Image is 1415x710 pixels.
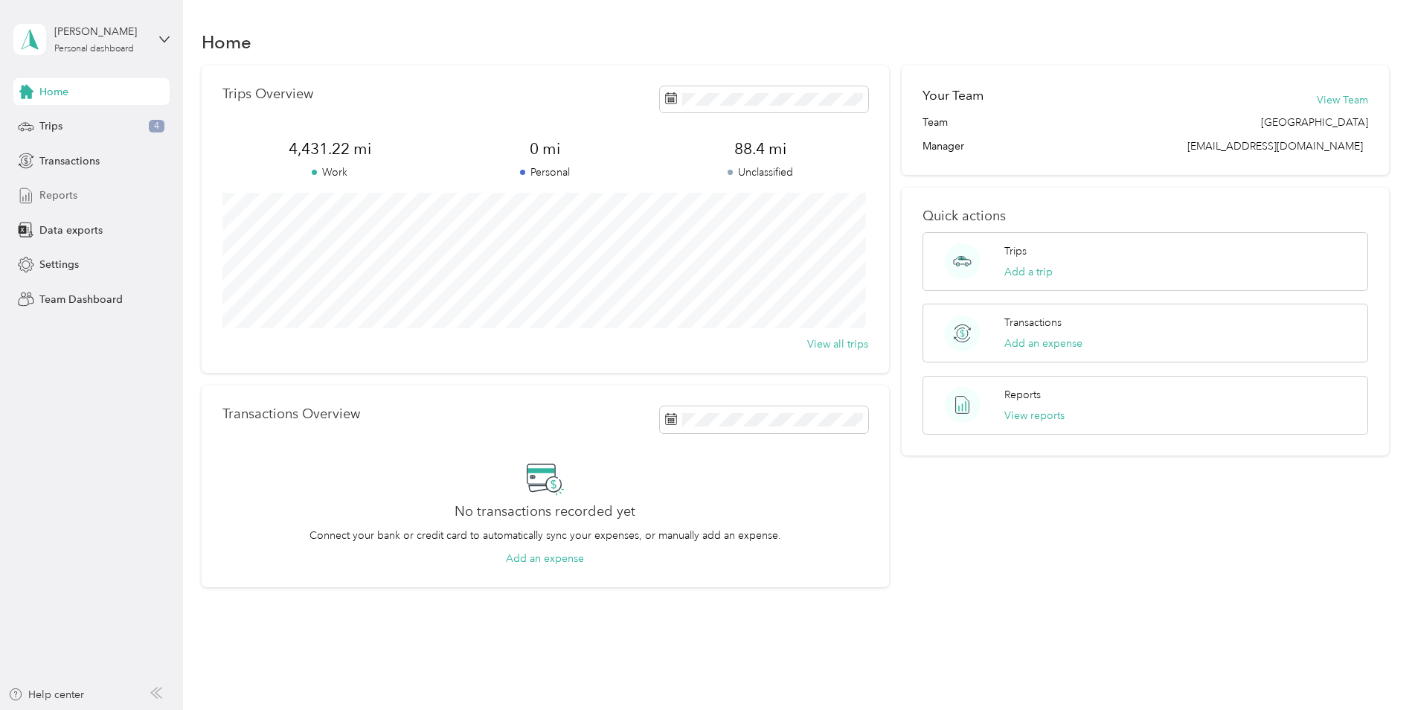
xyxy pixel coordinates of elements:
p: Trips Overview [222,86,313,102]
iframe: Everlance-gr Chat Button Frame [1332,627,1415,710]
button: View reports [1004,408,1065,423]
p: Reports [1004,387,1041,403]
span: Trips [39,118,62,134]
p: Work [222,164,437,180]
p: Transactions [1004,315,1062,330]
h2: Your Team [923,86,984,105]
p: Connect your bank or credit card to automatically sync your expenses, or manually add an expense. [309,528,781,543]
button: Add an expense [506,551,584,566]
div: Personal dashboard [54,45,134,54]
span: [GEOGRAPHIC_DATA] [1261,115,1368,130]
p: Quick actions [923,208,1368,224]
span: Team [923,115,948,130]
p: Transactions Overview [222,406,360,422]
button: View Team [1317,92,1368,108]
span: 0 mi [437,138,652,159]
span: Team Dashboard [39,292,123,307]
button: Help center [8,687,84,703]
h2: No transactions recorded yet [455,504,635,519]
span: [EMAIL_ADDRESS][DOMAIN_NAME] [1187,140,1363,153]
div: [PERSON_NAME] [54,24,147,39]
h1: Home [202,34,251,50]
span: Settings [39,257,79,272]
p: Personal [437,164,652,180]
span: 4,431.22 mi [222,138,437,159]
span: Reports [39,188,77,203]
span: Manager [923,138,964,154]
button: Add an expense [1004,336,1082,351]
span: 4 [149,120,164,133]
span: 88.4 mi [653,138,868,159]
button: Add a trip [1004,264,1053,280]
span: Data exports [39,223,103,238]
p: Unclassified [653,164,868,180]
p: Trips [1004,243,1027,259]
span: Transactions [39,153,100,169]
span: Home [39,84,68,100]
button: View all trips [807,336,868,352]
